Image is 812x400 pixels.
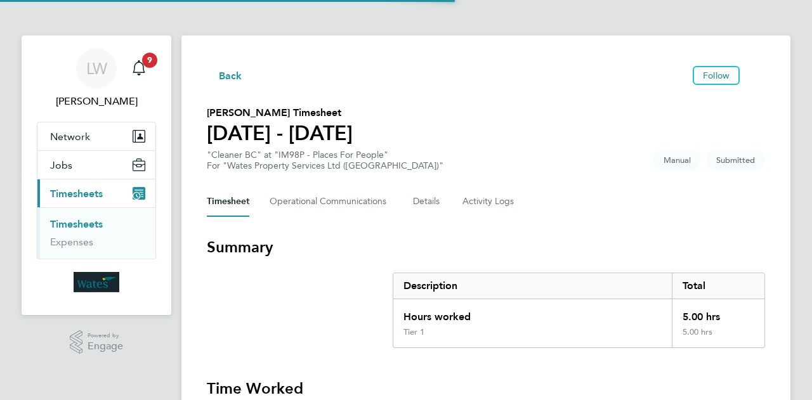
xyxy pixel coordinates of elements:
[672,327,764,347] div: 5.00 hrs
[672,273,764,299] div: Total
[393,299,672,327] div: Hours worked
[142,53,157,68] span: 9
[37,151,155,179] button: Jobs
[207,186,249,217] button: Timesheet
[219,68,242,84] span: Back
[393,273,765,348] div: Summary
[207,150,443,171] div: "Cleaner BC" at "IM98P - Places For People"
[22,35,171,315] nav: Main navigation
[207,237,765,257] h3: Summary
[126,48,152,89] a: 9
[745,72,765,79] button: Timesheets Menu
[50,131,90,143] span: Network
[207,120,353,146] h1: [DATE] - [DATE]
[37,94,156,109] span: Lizzie Wignall
[86,60,107,77] span: LW
[403,327,424,337] div: Tier 1
[74,272,119,292] img: wates-logo-retina.png
[50,188,103,200] span: Timesheets
[672,299,764,327] div: 5.00 hrs
[37,179,155,207] button: Timesheets
[50,218,103,230] a: Timesheets
[207,67,242,83] button: Back
[693,66,740,85] button: Follow
[207,378,765,399] h3: Time Worked
[413,186,442,217] button: Details
[207,105,353,120] h2: [PERSON_NAME] Timesheet
[393,273,672,299] div: Description
[37,122,155,150] button: Network
[37,48,156,109] a: LW[PERSON_NAME]
[70,330,124,354] a: Powered byEngage
[88,330,123,341] span: Powered by
[207,160,443,171] div: For "Wates Property Services Ltd ([GEOGRAPHIC_DATA])"
[653,150,701,171] span: This timesheet was manually created.
[37,272,156,292] a: Go to home page
[706,150,765,171] span: This timesheet is Submitted.
[50,159,72,171] span: Jobs
[703,70,730,81] span: Follow
[88,341,123,352] span: Engage
[462,186,516,217] button: Activity Logs
[270,186,393,217] button: Operational Communications
[50,236,93,248] a: Expenses
[37,207,155,259] div: Timesheets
